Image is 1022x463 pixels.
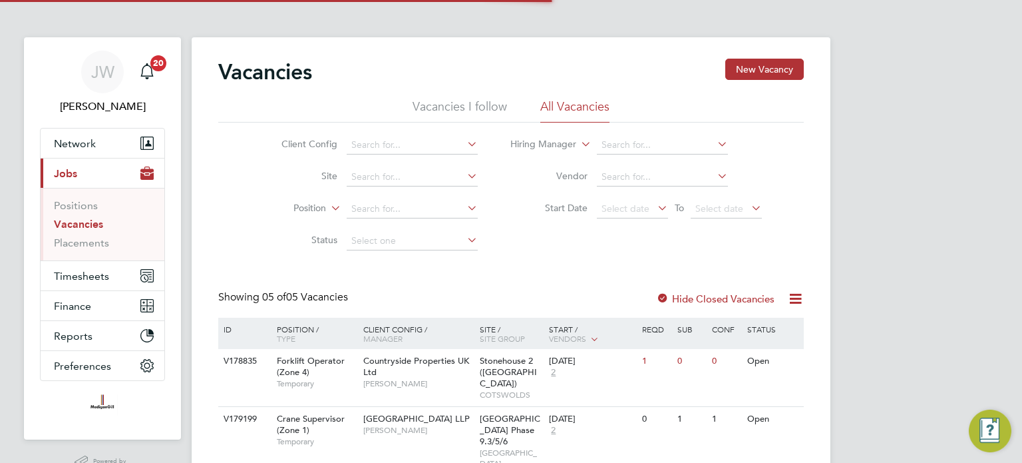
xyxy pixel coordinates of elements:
[549,356,635,367] div: [DATE]
[277,333,295,344] span: Type
[40,51,165,115] a: JW[PERSON_NAME]
[41,129,164,158] button: Network
[91,63,114,81] span: JW
[709,349,743,374] div: 0
[54,330,92,342] span: Reports
[54,199,98,212] a: Positions
[549,414,635,425] div: [DATE]
[347,136,478,155] input: Search for...
[54,137,96,150] span: Network
[413,99,507,123] li: Vacancies I follow
[744,407,802,432] div: Open
[709,318,743,340] div: Conf
[41,159,164,188] button: Jobs
[250,202,326,215] label: Position
[262,290,348,304] span: 05 Vacancies
[480,390,543,400] span: COTSWOLDS
[511,202,588,214] label: Start Date
[597,168,728,187] input: Search for...
[218,59,312,85] h2: Vacancies
[480,413,540,447] span: [GEOGRAPHIC_DATA] Phase 9.3/5/6
[744,349,802,374] div: Open
[40,99,165,115] span: Jack Williams
[639,349,673,374] div: 1
[41,188,164,260] div: Jobs
[150,55,166,71] span: 20
[347,232,478,250] input: Select one
[54,167,77,180] span: Jobs
[363,355,469,378] span: Countryside Properties UK Ltd
[24,37,181,440] nav: Main navigation
[87,394,117,416] img: madigangill-logo-retina.png
[360,318,476,350] div: Client Config /
[674,407,709,432] div: 1
[639,407,673,432] div: 0
[218,290,351,304] div: Showing
[969,410,1011,452] button: Engage Resource Center
[476,318,546,350] div: Site /
[41,321,164,350] button: Reports
[220,318,267,340] div: ID
[277,355,345,378] span: Forklift Operator (Zone 4)
[549,367,558,378] span: 2
[267,318,360,350] div: Position /
[41,351,164,380] button: Preferences
[134,51,160,93] a: 20
[695,203,743,215] span: Select date
[597,136,728,155] input: Search for...
[363,333,403,344] span: Manager
[277,413,345,436] span: Crane Supervisor (Zone 1)
[546,318,639,351] div: Start /
[363,425,473,436] span: [PERSON_NAME]
[54,360,111,372] span: Preferences
[725,59,804,80] button: New Vacancy
[674,349,709,374] div: 0
[709,407,743,432] div: 1
[639,318,673,340] div: Reqd
[41,291,164,320] button: Finance
[277,436,357,447] span: Temporary
[262,290,286,304] span: 05 of
[220,349,267,374] div: V178835
[220,407,267,432] div: V179199
[511,170,588,182] label: Vendor
[347,168,478,187] input: Search for...
[41,261,164,290] button: Timesheets
[500,138,576,151] label: Hiring Manager
[601,203,649,215] span: Select date
[54,218,103,231] a: Vacancies
[261,138,337,150] label: Client Config
[671,199,688,217] span: To
[40,394,165,416] a: Go to home page
[54,300,91,312] span: Finance
[363,413,470,424] span: [GEOGRAPHIC_DATA] LLP
[277,378,357,389] span: Temporary
[261,170,337,182] label: Site
[540,99,609,123] li: All Vacancies
[656,292,774,305] label: Hide Closed Vacancies
[549,333,586,344] span: Vendors
[347,200,478,219] input: Search for...
[480,333,525,344] span: Site Group
[261,234,337,246] label: Status
[363,378,473,389] span: [PERSON_NAME]
[54,270,109,282] span: Timesheets
[744,318,802,340] div: Status
[54,236,109,249] a: Placements
[480,355,537,389] span: Stonehouse 2 ([GEOGRAPHIC_DATA])
[549,425,558,436] span: 2
[674,318,709,340] div: Sub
